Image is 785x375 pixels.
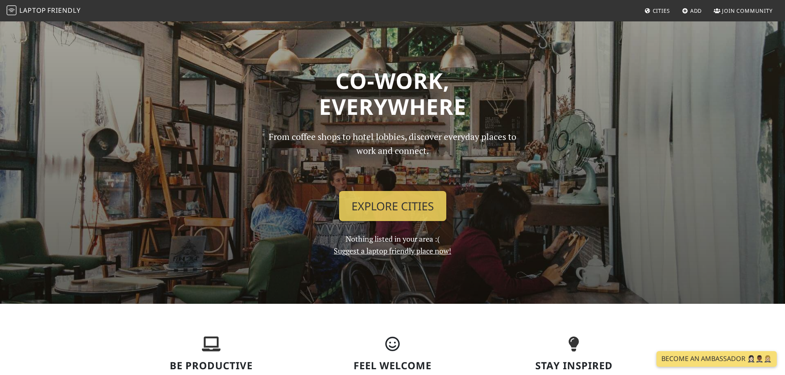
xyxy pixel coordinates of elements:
[656,351,777,367] a: Become an Ambassador 🤵🏻‍♀️🤵🏾‍♂️🤵🏼‍♀️
[334,246,451,256] a: Suggest a laptop friendly place now!
[257,130,529,257] div: Nothing listed in your area :(
[653,7,670,14] span: Cities
[641,3,673,18] a: Cities
[690,7,702,14] span: Add
[126,68,660,120] h1: Co-work, Everywhere
[679,3,705,18] a: Add
[7,5,16,15] img: LaptopFriendly
[47,6,80,15] span: Friendly
[339,191,446,221] a: Explore Cities
[722,7,773,14] span: Join Community
[19,6,46,15] span: Laptop
[307,360,478,372] h3: Feel Welcome
[262,130,524,184] p: From coffee shops to hotel lobbies, discover everyday places to work and connect.
[126,360,297,372] h3: Be Productive
[488,360,660,372] h3: Stay Inspired
[710,3,776,18] a: Join Community
[7,4,81,18] a: LaptopFriendly LaptopFriendly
